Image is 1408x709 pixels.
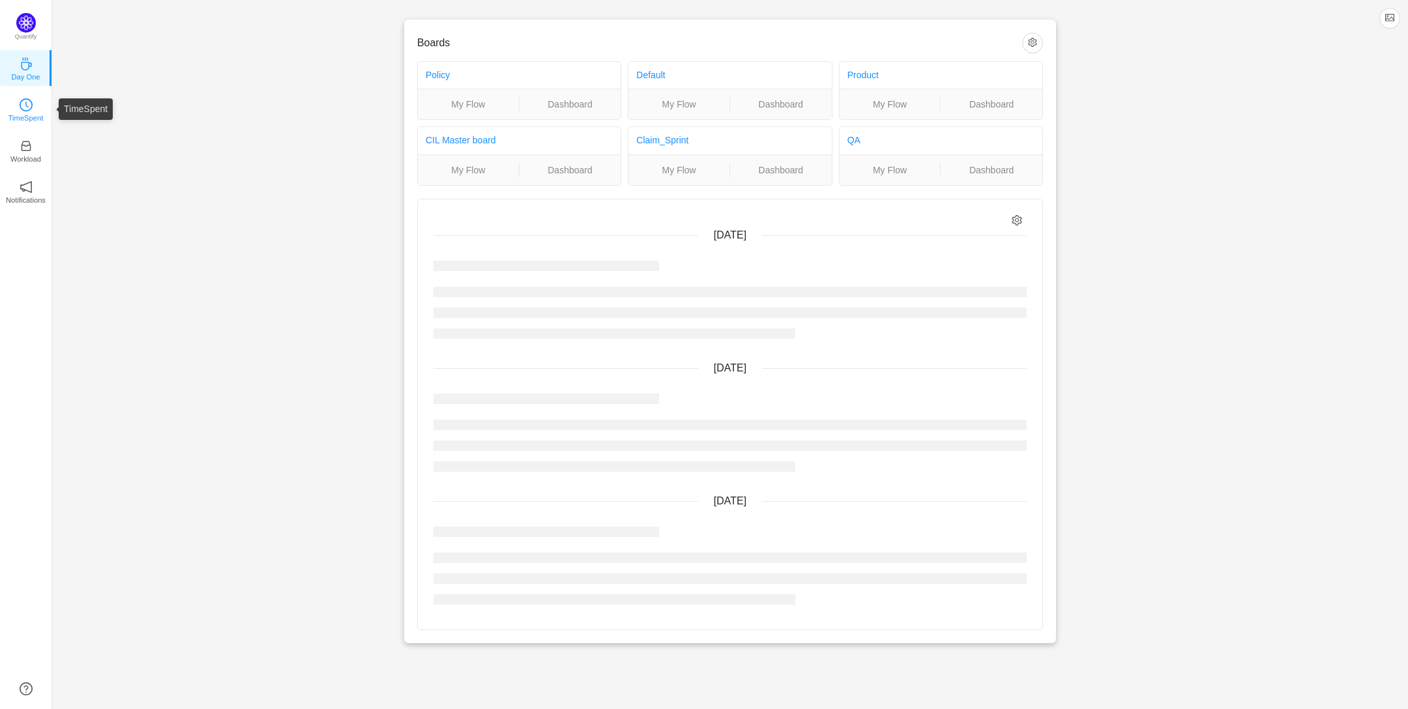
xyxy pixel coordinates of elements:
[714,362,746,373] span: [DATE]
[628,97,729,111] a: My Flow
[11,71,40,83] p: Day One
[730,163,832,177] a: Dashboard
[20,181,33,194] i: icon: notification
[520,163,621,177] a: Dashboard
[426,70,450,80] a: Policy
[20,184,33,197] a: icon: notificationNotifications
[628,163,729,177] a: My Flow
[840,163,941,177] a: My Flow
[714,495,746,506] span: [DATE]
[426,135,496,145] a: CIL Master board
[20,98,33,111] i: icon: clock-circle
[418,97,519,111] a: My Flow
[20,61,33,74] a: icon: coffeeDay One
[6,194,46,206] p: Notifications
[418,163,519,177] a: My Flow
[1012,215,1023,226] i: icon: setting
[20,102,33,115] a: icon: clock-circleTimeSpent
[20,143,33,156] a: icon: inboxWorkload
[520,97,621,111] a: Dashboard
[15,33,37,42] p: Quantify
[714,229,746,240] span: [DATE]
[20,682,33,695] a: icon: question-circle
[20,139,33,152] i: icon: inbox
[840,97,941,111] a: My Flow
[20,57,33,70] i: icon: coffee
[636,70,665,80] a: Default
[1022,33,1043,53] button: icon: setting
[10,153,41,165] p: Workload
[847,135,860,145] a: QA
[941,97,1042,111] a: Dashboard
[417,36,1022,50] h3: Boards
[8,112,44,124] p: TimeSpent
[636,135,688,145] a: Claim_Sprint
[1379,8,1400,29] button: icon: picture
[847,70,879,80] a: Product
[16,13,36,33] img: Quantify
[730,97,832,111] a: Dashboard
[941,163,1042,177] a: Dashboard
